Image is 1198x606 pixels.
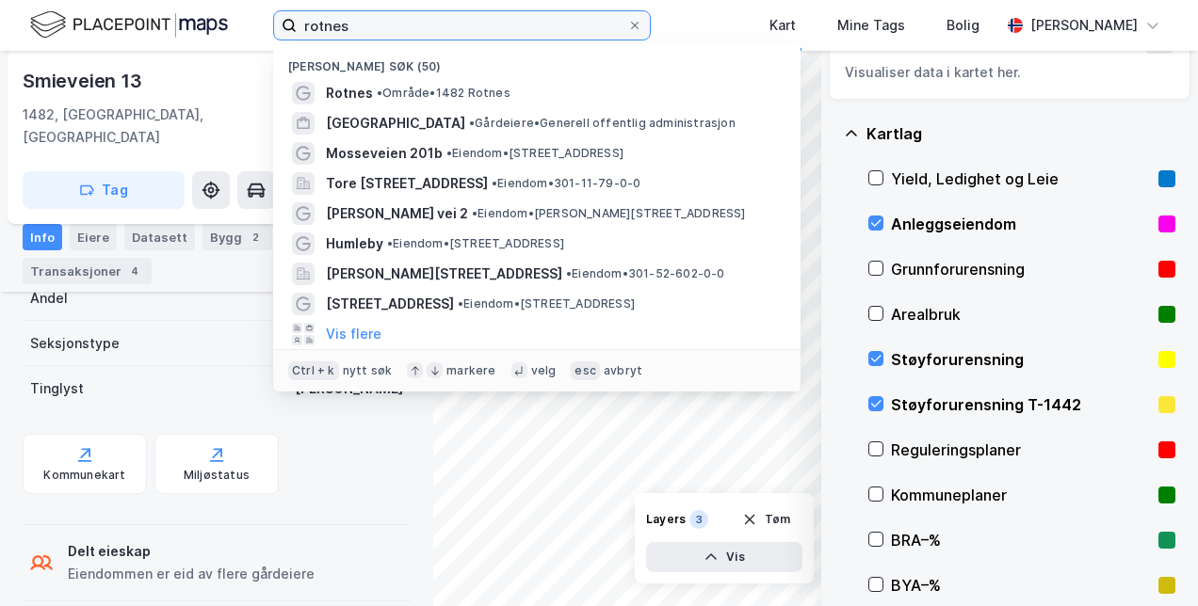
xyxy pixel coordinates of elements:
[23,224,62,250] div: Info
[124,224,195,250] div: Datasett
[646,512,686,527] div: Layers
[377,86,510,101] span: Område • 1482 Rotnes
[730,504,802,534] button: Tøm
[387,236,393,250] span: •
[377,86,382,100] span: •
[68,563,315,585] div: Eiendommen er eid av flere gårdeiere
[458,296,463,311] span: •
[273,44,801,78] div: [PERSON_NAME] søk (50)
[458,296,635,311] span: Eiendom • [STREET_ADDRESS]
[469,116,736,131] span: Gårdeiere • Generell offentlig administrasjon
[326,232,383,255] span: Humleby
[472,206,746,221] span: Eiendom • [PERSON_NAME][STREET_ADDRESS]
[646,542,802,572] button: Vis
[326,82,373,104] span: Rotnes
[769,14,796,37] div: Kart
[604,363,642,378] div: avbryt
[446,146,452,160] span: •
[30,377,84,400] div: Tinglyst
[125,262,144,280] div: 4
[30,8,228,41] img: logo.f888ab2527a4732fd821a326f86c7f29.svg
[446,146,623,161] span: Eiendom • [STREET_ADDRESS]
[866,122,1175,145] div: Kartlag
[947,14,979,37] div: Bolig
[23,258,152,284] div: Transaksjoner
[326,263,562,285] span: [PERSON_NAME][STREET_ADDRESS]
[68,540,315,563] div: Delt eieskap
[326,112,465,135] span: [GEOGRAPHIC_DATA]
[891,303,1151,326] div: Arealbruk
[297,11,627,40] input: Søk på adresse, matrikkel, gårdeiere, leietakere eller personer
[531,363,557,378] div: velg
[23,104,299,149] div: 1482, [GEOGRAPHIC_DATA], [GEOGRAPHIC_DATA]
[1104,516,1198,606] iframe: Chat Widget
[246,228,265,247] div: 2
[891,529,1151,551] div: BRA–%
[326,142,443,165] span: Mosseveien 201b
[288,361,339,380] div: Ctrl + k
[492,176,497,190] span: •
[891,167,1151,190] div: Yield, Ledighet og Leie
[492,176,640,191] span: Eiendom • 301-11-79-0-0
[891,439,1151,461] div: Reguleringsplaner
[689,510,708,529] div: 3
[891,393,1151,416] div: Støyforurensning T-1442
[326,172,488,195] span: Tore [STREET_ADDRESS]
[184,468,250,483] div: Miljøstatus
[845,61,1174,84] div: Visualiser data i kartet her.
[469,116,475,130] span: •
[891,348,1151,371] div: Støyforurensning
[202,224,272,250] div: Bygg
[23,171,185,209] button: Tag
[326,323,381,345] button: Vis flere
[23,66,146,96] div: Smieveien 13
[891,258,1151,280] div: Grunnforurensning
[566,266,725,281] span: Eiendom • 301-52-602-0-0
[387,236,564,251] span: Eiendom • [STREET_ADDRESS]
[326,293,454,315] span: [STREET_ADDRESS]
[30,332,120,355] div: Seksjonstype
[571,361,600,380] div: esc
[446,363,495,378] div: markere
[891,484,1151,506] div: Kommuneplaner
[1104,516,1198,606] div: Kontrollprogram for chat
[891,213,1151,235] div: Anleggseiendom
[566,266,572,280] span: •
[70,224,117,250] div: Eiere
[43,468,125,483] div: Kommunekart
[343,363,393,378] div: nytt søk
[472,206,478,220] span: •
[1030,14,1138,37] div: [PERSON_NAME]
[837,14,905,37] div: Mine Tags
[30,287,68,310] div: Andel
[891,574,1151,597] div: BYA–%
[326,202,468,225] span: [PERSON_NAME] vei 2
